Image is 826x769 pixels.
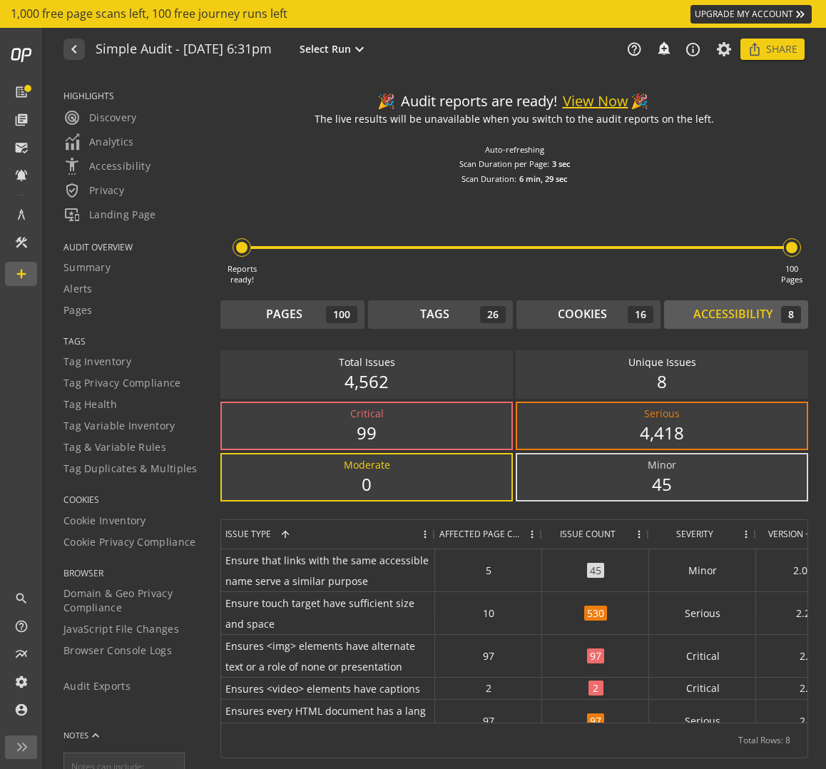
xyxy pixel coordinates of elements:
a: UPGRADE MY ACCOUNT [690,5,812,24]
div: Cookies [558,306,607,322]
div: Unique Issues [531,355,792,370]
span: Severity [676,528,713,540]
mat-icon: construction [14,235,29,250]
mat-icon: ios_share [748,42,762,56]
button: Accessibility8 [664,300,808,329]
div: Minor [531,458,792,472]
span: Domain & Geo Privacy Compliance [63,586,203,615]
span: Discovery [63,109,137,126]
span: Privacy [63,182,124,199]
mat-icon: architecture [14,208,29,222]
span: Landing Page [63,206,156,223]
span: 97 [587,648,604,663]
mat-icon: mark_email_read [14,141,29,155]
div: 0 [236,472,497,496]
div: minor [649,549,756,591]
mat-icon: add_alert [656,41,671,55]
div: The live results will be unavailable when you switch to the audit reports on the left. [315,112,714,126]
span: BROWSER [63,567,203,579]
span: 1,000 free page scans left, 100 free journey runs left [11,6,287,22]
mat-icon: verified_user [63,182,81,199]
button: Select Run [297,40,371,58]
div: critical [649,678,756,699]
div: Auto-refreshing [485,144,544,156]
div: Accessibility [693,306,773,322]
div: serious [649,700,756,742]
mat-icon: info_outline [685,41,701,58]
mat-icon: settings [14,675,29,689]
mat-icon: library_books [14,113,29,127]
span: HIGHLIGHTS [63,90,203,102]
div: 2 [435,678,542,699]
div: 4,418 [531,421,792,445]
div: 6 min, 29 sec [519,173,567,185]
mat-icon: keyboard_arrow_up [88,728,103,743]
span: 2 [588,681,603,696]
span: Ensures <img> elements have alternate text or a role of none or presentation [225,636,431,677]
span: Tag Inventory [63,355,131,369]
div: 100 [326,306,357,323]
div: 8 [531,370,792,394]
span: Ensure touch target have sufficient size and space [225,593,431,634]
span: Ensures every HTML document has a lang attribute [225,701,431,742]
div: 97 [435,635,542,677]
div: 26 [480,306,506,323]
span: Cookie Inventory [63,514,146,528]
mat-icon: multiline_chart [14,647,29,661]
div: 🎉 [377,91,395,112]
span: TAGS [63,335,203,347]
mat-icon: keyboard_double_arrow_right [793,7,807,21]
div: Reports ready! [228,263,257,285]
mat-icon: notifications_active [14,168,29,183]
span: Pages [63,303,93,317]
span: Alerts [63,282,93,296]
button: Cookies16 [516,300,661,329]
button: Tags26 [368,300,512,329]
div: 97 [435,700,542,742]
div: Total Issues [236,355,497,370]
div: 3 sec [552,158,570,170]
mat-icon: radar [63,109,81,126]
span: Issue Count [560,528,616,540]
span: 45 [587,563,604,578]
span: Ensure that links with the same accessible name serve a similar purpose [225,550,431,591]
mat-icon: navigate_before [66,41,81,58]
span: 97 [587,713,604,728]
mat-icon: help_outline [14,619,29,633]
h1: Simple Audit - 19 September 2025 | 6:31pm [96,42,272,57]
button: NOTES [63,718,103,753]
div: Serious [531,407,792,421]
span: Affected Page Count [439,528,522,540]
span: Cookie Privacy Compliance [63,535,196,549]
div: Scan Duration: [462,173,516,185]
mat-icon: account_circle [14,703,29,717]
mat-icon: help_outline [626,41,642,57]
mat-icon: list_alt [14,85,29,99]
span: Ensures <video> elements have captions [225,678,431,699]
div: 8 [781,306,801,323]
div: Critical [236,407,497,421]
span: Analytics [63,133,134,151]
div: Audit reports are ready! [377,91,652,112]
div: Total Rows: 8 [738,723,790,758]
button: View Now [563,91,628,112]
span: Share [766,36,797,62]
mat-icon: expand_more [351,41,368,58]
div: critical [649,635,756,677]
div: 16 [628,306,653,323]
span: Tag & Variable Rules [63,440,166,454]
div: Tags [420,306,449,322]
span: Tag Health [63,397,117,412]
mat-icon: important_devices [63,206,81,223]
div: serious [649,592,756,634]
span: JavaScript File Changes [63,622,179,636]
div: 🎉 [631,91,648,112]
div: 5 [435,549,542,591]
span: Audit Exports [63,679,131,693]
mat-icon: search [14,591,29,606]
span: COOKIES [63,494,203,506]
span: Tag Duplicates & Multiples [63,462,198,476]
span: Browser Console Logs [63,643,172,658]
span: Summary [63,260,111,275]
div: 4,562 [236,370,497,394]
